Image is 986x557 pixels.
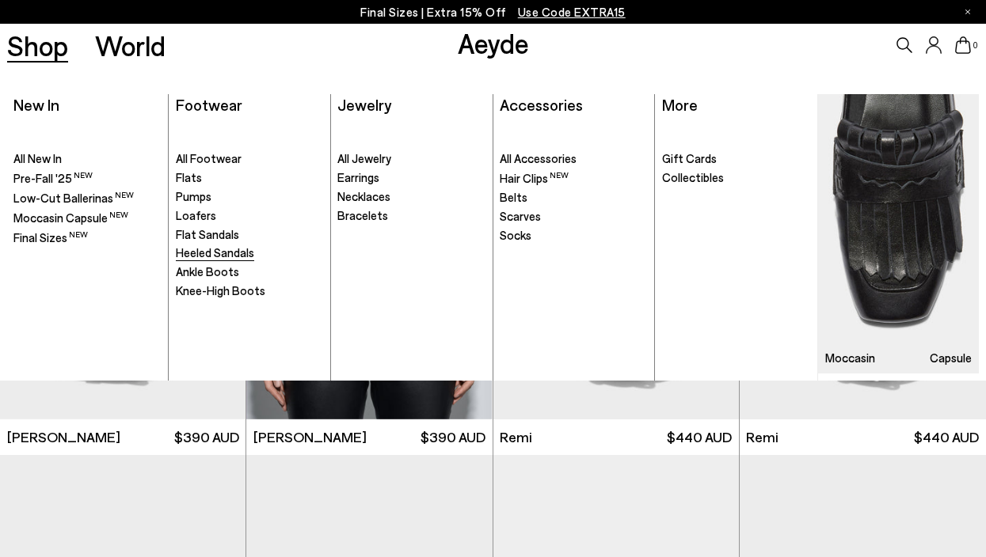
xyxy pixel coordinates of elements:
a: Gift Cards [662,151,810,167]
a: Moccasin Capsule [818,94,980,373]
a: 0 [955,36,971,54]
span: Remi [746,427,779,447]
span: All Jewelry [337,151,391,165]
span: $390 AUD [174,427,239,447]
a: Low-Cut Ballerinas [13,190,161,207]
span: Pumps [176,189,211,203]
a: Loafers [176,208,323,224]
span: Loafers [176,208,216,222]
a: Knee-High Boots [176,283,323,299]
a: Bracelets [337,208,485,224]
a: Aeyde [458,26,529,59]
h3: Moccasin [825,352,875,364]
a: Flats [176,170,323,186]
a: [PERSON_NAME] $390 AUD [246,419,492,455]
span: All Accessories [500,151,577,165]
span: Moccasin Capsule [13,210,128,225]
span: Bracelets [337,208,388,222]
span: Final Sizes [13,230,88,244]
span: 0 [971,41,979,50]
a: Collectibles [662,170,810,186]
span: [PERSON_NAME] [7,427,120,447]
a: All Accessories [500,151,647,167]
a: Pre-Fall '25 [13,170,161,187]
span: Pre-Fall '25 [13,171,93,185]
span: [PERSON_NAME] [253,427,367,447]
span: Low-Cut Ballerinas [13,191,134,205]
span: $390 AUD [421,427,485,447]
span: Belts [500,190,527,204]
span: Earrings [337,170,379,184]
a: Scarves [500,209,647,225]
a: New In [13,95,59,114]
a: All Footwear [176,151,323,167]
a: Shop [7,32,68,59]
a: Socks [500,228,647,244]
span: Knee-High Boots [176,283,265,297]
a: World [95,32,166,59]
a: Ankle Boots [176,264,323,280]
a: Flat Sandals [176,227,323,243]
a: Jewelry [337,95,391,114]
a: Earrings [337,170,485,186]
a: Footwear [176,95,242,114]
span: Socks [500,228,531,242]
span: Flats [176,170,202,184]
span: Collectibles [662,170,724,184]
p: Final Sizes | Extra 15% Off [360,2,626,22]
a: Remi $440 AUD [740,419,986,455]
a: Accessories [500,95,583,114]
span: Navigate to /collections/ss25-final-sizes [518,5,626,19]
span: Ankle Boots [176,264,239,278]
span: All Footwear [176,151,242,165]
a: Necklaces [337,189,485,205]
a: More [662,95,698,114]
a: Pumps [176,189,323,205]
span: Gift Cards [662,151,717,165]
span: $440 AUD [914,427,979,447]
a: Moccasin Capsule [13,210,161,226]
a: Belts [500,190,647,206]
span: Necklaces [337,189,390,203]
a: Final Sizes [13,229,161,246]
span: Scarves [500,209,541,223]
a: Heeled Sandals [176,245,323,261]
a: Remi $440 AUD [493,419,739,455]
h3: Capsule [930,352,972,364]
span: All New In [13,151,62,165]
span: Hair Clips [500,171,569,185]
a: Hair Clips [500,170,647,187]
img: Mobile_e6eede4d-78b8-4bd1-ae2a-4197e375e133_900x.jpg [818,94,980,373]
span: $440 AUD [667,427,732,447]
a: All Jewelry [337,151,485,167]
a: All New In [13,151,161,167]
span: Flat Sandals [176,227,239,241]
span: Heeled Sandals [176,245,254,260]
span: Remi [500,427,532,447]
